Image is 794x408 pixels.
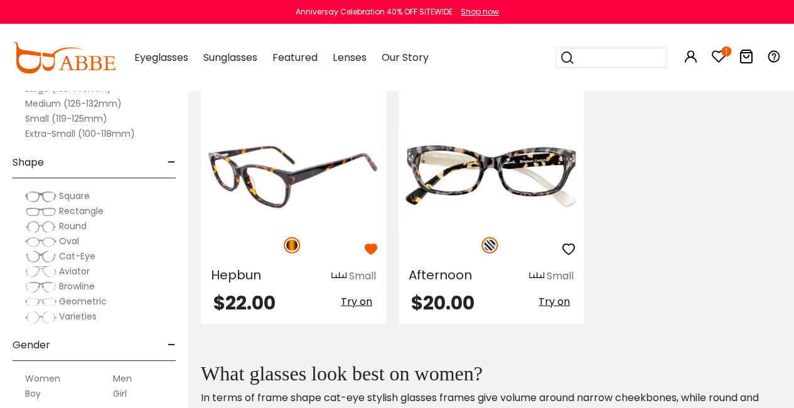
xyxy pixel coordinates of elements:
label: Boy [25,386,41,401]
img: Aviator.png [25,266,56,278]
img: Square.png [25,190,56,203]
span: Rectangle [59,205,104,217]
span: Try on [341,294,372,309]
label: Women [25,371,60,386]
span: Eyeglasses [134,50,188,65]
label: Girl [113,386,127,401]
div: Shop now [461,6,499,18]
img: Tortoise [284,237,300,254]
img: Browline.png [25,281,56,293]
label: Extra-Small (100-118mm) [25,126,135,141]
a: Shop now [454,6,499,17]
a: 1 [711,51,726,66]
button: Try on [535,294,574,310]
span: - [168,148,176,178]
button: Try on [337,294,376,310]
img: size ruler [529,272,544,281]
span: Afternoon [409,266,472,284]
span: Hepbun [211,266,261,284]
img: Tortoise Hepbun - Acetate ,Universal Bridge Fit [201,131,386,223]
span: Lenses [333,50,366,65]
span: Round [59,220,87,232]
img: Geometric.png [25,296,56,308]
span: Aviator [59,265,90,277]
span: Oval [59,235,79,247]
span: Varieties [59,310,97,323]
span: Browline [59,280,95,293]
span: Featured [272,50,318,65]
div: Small [349,269,376,284]
i: 1 [721,46,731,56]
label: Medium (126-132mm) [25,96,122,111]
span: $20.00 [411,289,475,316]
span: Geometric [59,295,107,308]
div: Small [547,269,574,284]
img: size ruler [331,272,346,281]
span: Cat-Eye [59,250,95,262]
img: Round.png [25,220,56,233]
span: Square [59,190,90,202]
span: - [168,330,176,360]
span: Our Story [381,50,428,65]
label: Small (119-125mm) [25,111,107,126]
img: Cat-Eye.png [25,250,56,263]
h2: What glasses look best on women? [201,362,769,385]
label: Men [113,371,132,386]
img: Varieties.png [25,311,56,324]
span: $22.00 [213,289,276,316]
span: Try on [539,294,570,309]
img: Oval.png [25,235,56,248]
img: Pattern Afternoon - Acetate ,Universal Bridge Fit [399,131,584,223]
span: Sunglasses [203,50,257,65]
div: Anniversay Celebration 40% OFF SITEWIDE [296,6,453,18]
span: Gender [13,330,50,360]
img: Pattern [481,237,498,254]
span: Shape [13,148,44,178]
img: Rectangle.png [25,205,56,218]
img: abbeglasses.com [13,42,115,73]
